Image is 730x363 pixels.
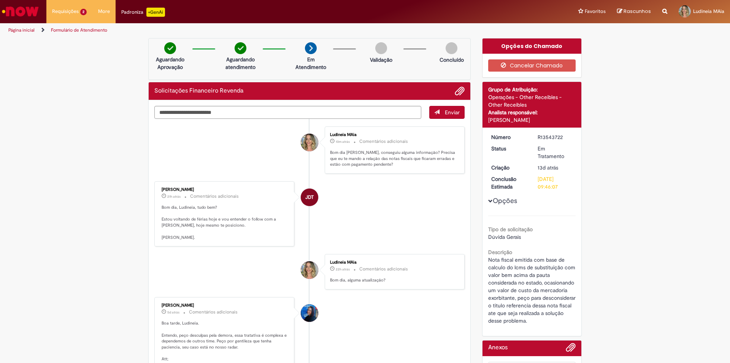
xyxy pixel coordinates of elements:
[617,8,651,15] a: Rascunhos
[305,188,314,206] span: JDT
[445,109,460,116] span: Enviar
[162,205,288,240] p: Bom dia, Ludineia, tudo bem? Estou voltando de férias hoje e vou entender o follow com a [PERSON_...
[154,88,243,94] h2: Solicitações Financeiro Revenda Histórico de tíquete
[235,42,246,54] img: check-circle-green.png
[693,8,724,14] span: Ludineia MAia
[488,256,577,324] span: Nota fiscal emitida com base de calculo do Icms de substituição com valor bem acima da pauta cons...
[429,106,465,119] button: Enviar
[566,342,576,356] button: Adicionar anexos
[486,133,532,141] dt: Número
[488,59,576,72] button: Cancelar Chamado
[538,145,573,160] div: Em Tratamento
[446,42,457,54] img: img-circle-grey.png
[146,8,165,17] p: +GenAi
[121,8,165,17] div: Padroniza
[359,266,408,272] small: Comentários adicionais
[375,42,387,54] img: img-circle-grey.png
[538,164,558,171] span: 13d atrás
[52,8,79,15] span: Requisições
[189,309,238,315] small: Comentários adicionais
[486,175,532,190] dt: Conclusão Estimada
[486,145,532,152] dt: Status
[336,139,350,144] time: 30/09/2025 08:52:07
[488,233,521,240] span: Dúvida Gerais
[301,261,318,279] div: Ludineia MAia
[1,4,40,19] img: ServiceNow
[301,134,318,151] div: Ludineia MAia
[336,139,350,144] span: 10m atrás
[538,164,558,171] time: 17/09/2025 13:50:21
[538,133,573,141] div: R13543722
[488,249,512,256] b: Descrição
[538,175,573,190] div: [DATE] 09:46:07
[488,86,576,93] div: Grupo de Atribuição:
[167,310,179,315] time: 25/09/2025 15:11:24
[80,9,87,15] span: 2
[336,267,350,272] span: 22h atrás
[167,194,181,199] time: 29/09/2025 11:33:04
[486,164,532,171] dt: Criação
[330,260,457,265] div: Ludineia MAia
[488,93,576,109] div: Operações - Other Receibles - Other Receibles
[482,38,582,54] div: Opções do Chamado
[359,138,408,145] small: Comentários adicionais
[440,56,464,64] p: Concluído
[330,150,457,168] p: Bom dia [PERSON_NAME], conseguiu alguma informação? Precisa que eu te mando a relação das notas f...
[488,116,576,124] div: [PERSON_NAME]
[301,304,318,322] div: Luana Albuquerque
[6,23,481,37] ul: Trilhas de página
[164,42,176,54] img: check-circle-green.png
[222,56,259,71] p: Aguardando atendimento
[190,193,239,200] small: Comentários adicionais
[8,27,35,33] a: Página inicial
[370,56,392,64] p: Validação
[538,164,573,171] div: 17/09/2025 13:50:21
[330,277,457,283] p: Bom dia, alguma atualização?
[167,310,179,315] span: 5d atrás
[162,303,288,308] div: [PERSON_NAME]
[152,56,189,71] p: Aguardando Aprovação
[51,27,107,33] a: Formulário de Atendimento
[292,56,329,71] p: Em Atendimento
[301,189,318,206] div: JOAO DAMASCENO TEIXEIRA
[167,194,181,199] span: 21h atrás
[488,226,533,233] b: Tipo de solicitação
[624,8,651,15] span: Rascunhos
[488,344,508,351] h2: Anexos
[305,42,317,54] img: arrow-next.png
[98,8,110,15] span: More
[154,106,421,119] textarea: Digite sua mensagem aqui...
[455,86,465,96] button: Adicionar anexos
[330,133,457,137] div: Ludineia MAia
[585,8,606,15] span: Favoritos
[488,109,576,116] div: Analista responsável:
[336,267,350,272] time: 29/09/2025 10:57:35
[162,187,288,192] div: [PERSON_NAME]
